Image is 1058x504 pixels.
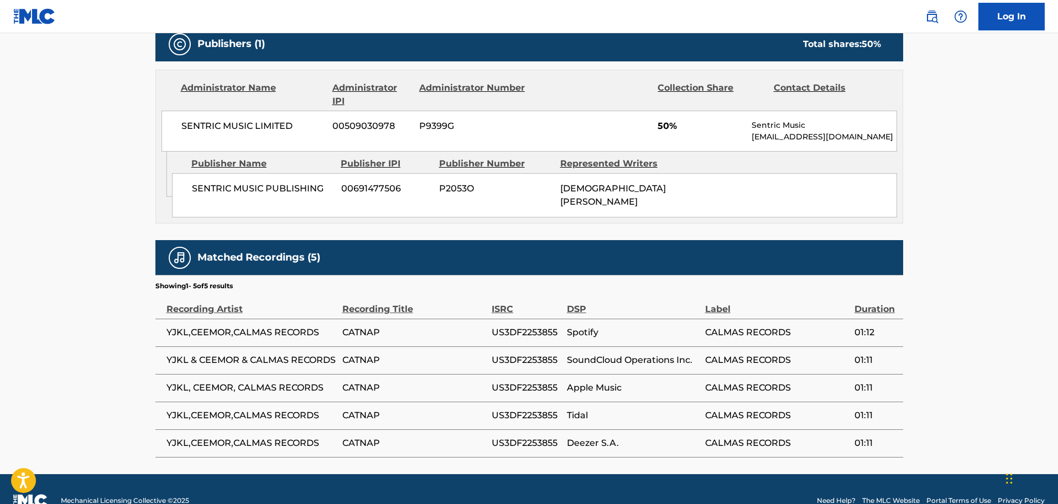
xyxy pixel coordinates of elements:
a: Public Search [921,6,943,28]
span: CATNAP [342,326,486,339]
div: Administrator Number [419,81,527,108]
span: CALMAS RECORDS [705,437,849,450]
span: 50 % [862,39,881,49]
img: help [954,10,967,23]
p: Showing 1 - 5 of 5 results [155,281,233,291]
span: 01:11 [854,409,897,422]
span: 01:11 [854,354,897,367]
span: Tidal [567,409,700,422]
span: YJKL,CEEMOR,CALMAS RECORDS [166,326,337,339]
span: US3DF2253855 [492,381,561,394]
span: [DEMOGRAPHIC_DATA][PERSON_NAME] [560,183,666,207]
span: 01:11 [854,381,897,394]
span: 01:11 [854,437,897,450]
div: Administrator IPI [332,81,411,108]
p: Sentric Music [752,119,896,131]
span: 01:12 [854,326,897,339]
span: US3DF2253855 [492,437,561,450]
span: P9399G [419,119,527,133]
div: Drag [1006,462,1013,495]
span: US3DF2253855 [492,409,561,422]
div: Collection Share [658,81,765,108]
div: Recording Title [342,291,486,316]
span: US3DF2253855 [492,326,561,339]
span: P2053O [439,182,552,195]
span: SoundCloud Operations Inc. [567,354,700,367]
iframe: Chat Widget [1003,451,1058,504]
span: YJKL,CEEMOR,CALMAS RECORDS [166,437,337,450]
span: Spotify [567,326,700,339]
div: Help [950,6,972,28]
span: 50% [658,119,743,133]
div: Duration [854,291,897,316]
span: CATNAP [342,437,486,450]
span: 00691477506 [341,182,431,195]
img: Matched Recordings [173,251,186,264]
img: Publishers [173,38,186,51]
img: MLC Logo [13,8,56,24]
div: Publisher Number [439,157,552,170]
span: CALMAS RECORDS [705,409,849,422]
span: US3DF2253855 [492,354,561,367]
span: SENTRIC MUSIC LIMITED [181,119,325,133]
a: Log In [978,3,1045,30]
span: CALMAS RECORDS [705,354,849,367]
span: Apple Music [567,381,700,394]
span: CATNAP [342,354,486,367]
h5: Matched Recordings (5) [197,251,320,264]
span: CALMAS RECORDS [705,326,849,339]
div: DSP [567,291,700,316]
span: 00509030978 [332,119,411,133]
div: Label [705,291,849,316]
img: search [925,10,939,23]
span: YJKL,CEEMOR,CALMAS RECORDS [166,409,337,422]
div: ISRC [492,291,561,316]
div: Contact Details [774,81,881,108]
span: CATNAP [342,381,486,394]
span: YJKL & CEEMOR & CALMAS RECORDS [166,354,337,367]
span: SENTRIC MUSIC PUBLISHING [192,182,333,195]
div: Publisher Name [191,157,332,170]
div: Administrator Name [181,81,324,108]
div: Represented Writers [560,157,673,170]
div: Recording Artist [166,291,337,316]
p: [EMAIL_ADDRESS][DOMAIN_NAME] [752,131,896,143]
span: YJKL, CEEMOR, CALMAS RECORDS [166,381,337,394]
span: CALMAS RECORDS [705,381,849,394]
div: Publisher IPI [341,157,431,170]
h5: Publishers (1) [197,38,265,50]
div: Total shares: [803,38,881,51]
span: Deezer S.A. [567,437,700,450]
span: CATNAP [342,409,486,422]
